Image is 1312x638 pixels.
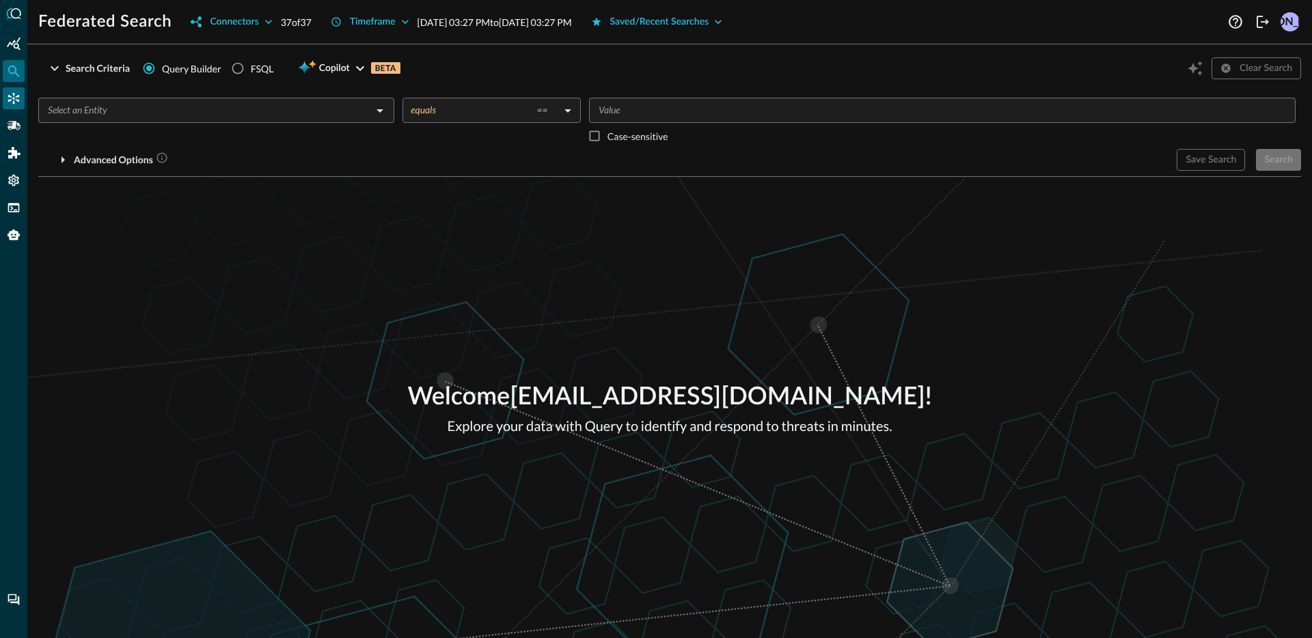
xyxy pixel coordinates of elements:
div: Advanced Options [74,152,168,169]
div: Addons [3,142,25,164]
span: == [536,104,547,116]
button: CopilotBETA [290,57,408,79]
button: Connectors [182,11,280,33]
button: Timeframe [323,11,418,33]
div: Query Agent [3,224,25,246]
div: Summary Insights [3,33,25,55]
button: Search Criteria [38,57,138,79]
h1: Federated Search [38,11,172,33]
button: Help [1225,11,1246,33]
div: FSQL [251,61,274,76]
div: [PERSON_NAME] [1281,12,1300,31]
div: Settings [3,169,25,191]
input: Select an Entity [42,102,368,119]
div: Pipelines [3,115,25,137]
p: Explore your data with Query to identify and respond to threats in minutes. [407,416,931,436]
input: Value [593,102,1289,119]
div: Connectors [3,87,25,109]
div: equals [411,104,559,116]
button: Saved/Recent Searches [583,11,731,33]
div: Chat [3,589,25,611]
p: BETA [371,62,400,74]
p: [DATE] 03:27 PM to [DATE] 03:27 PM [418,15,572,29]
p: Welcome [EMAIL_ADDRESS][DOMAIN_NAME] ! [407,379,931,416]
p: 37 of 37 [281,15,312,29]
button: Logout [1252,11,1274,33]
div: FSQL [3,197,25,219]
span: Query Builder [162,61,221,76]
button: Open [370,101,389,120]
p: Case-sensitive [607,129,668,143]
span: equals [411,104,436,116]
button: Advanced Options [38,149,176,171]
span: Copilot [319,60,350,77]
div: Federated Search [3,60,25,82]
